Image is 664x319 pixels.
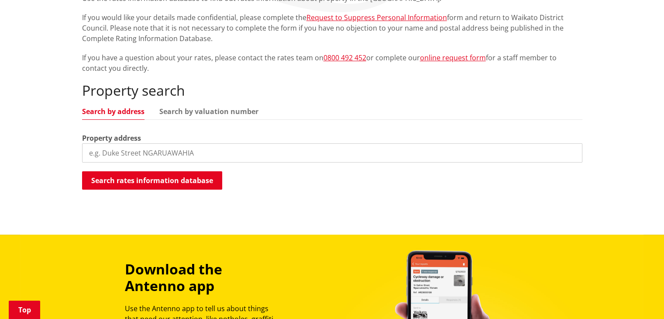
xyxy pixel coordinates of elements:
a: Search by valuation number [159,108,258,115]
a: Search by address [82,108,144,115]
a: online request form [420,53,486,62]
h3: Download the Antenno app [125,261,283,295]
p: If you have a question about your rates, please contact the rates team on or complete our for a s... [82,52,582,73]
a: 0800 492 452 [323,53,366,62]
a: Top [9,301,40,319]
iframe: Messenger Launcher [624,282,655,314]
input: e.g. Duke Street NGARUAWAHIA [82,143,582,163]
a: Request to Suppress Personal Information [306,13,447,22]
button: Search rates information database [82,171,222,190]
h2: Property search [82,82,582,99]
label: Property address [82,133,141,143]
p: If you would like your details made confidential, please complete the form and return to Waikato ... [82,12,582,44]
